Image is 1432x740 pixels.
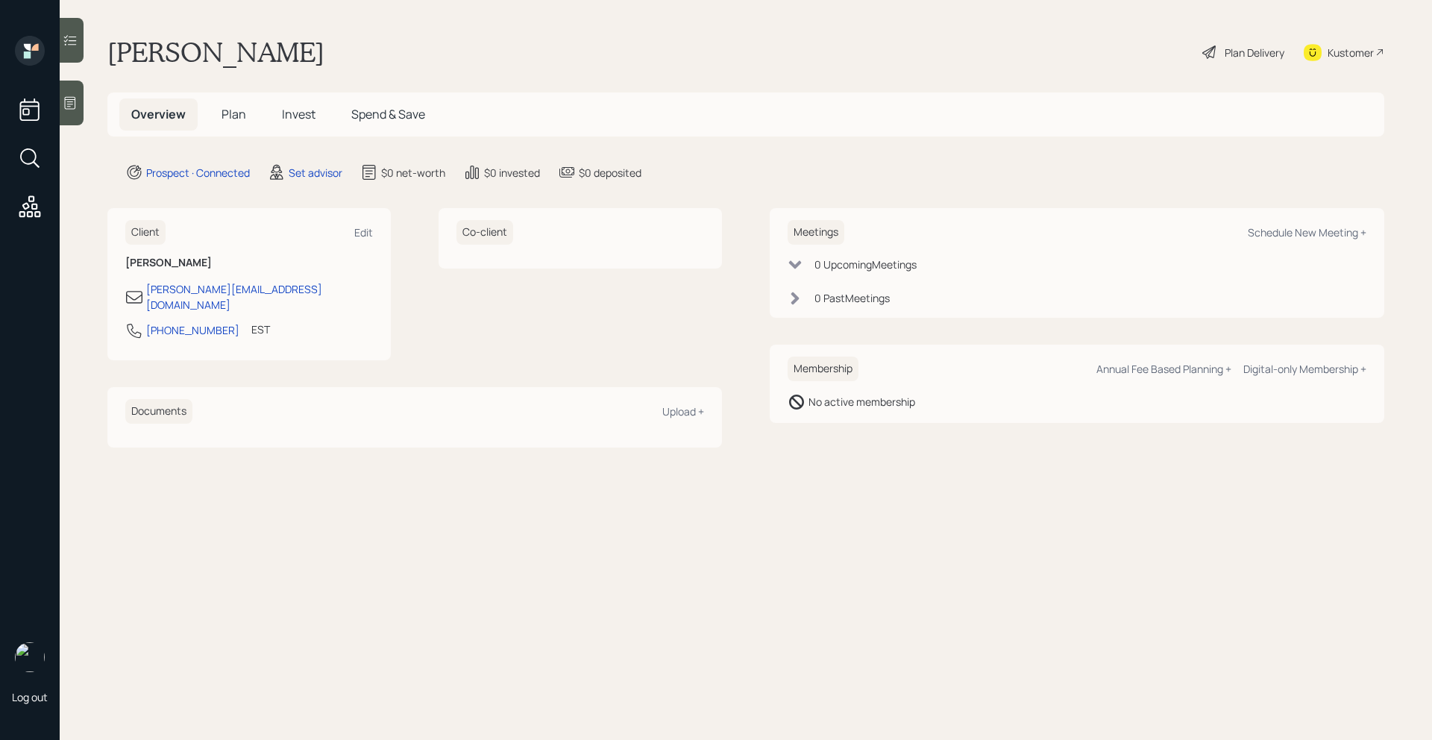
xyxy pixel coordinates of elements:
div: 0 Past Meeting s [814,290,890,306]
h6: Co-client [456,220,513,245]
div: Schedule New Meeting + [1248,225,1366,239]
div: Plan Delivery [1225,45,1284,60]
div: Set advisor [289,165,342,181]
div: [PERSON_NAME][EMAIL_ADDRESS][DOMAIN_NAME] [146,281,373,313]
span: Spend & Save [351,106,425,122]
h6: Documents [125,399,192,424]
div: Digital-only Membership + [1243,362,1366,376]
div: Edit [354,225,373,239]
span: Plan [222,106,246,122]
h6: Meetings [788,220,844,245]
div: Log out [12,690,48,704]
h6: Client [125,220,166,245]
div: Kustomer [1328,45,1374,60]
div: Prospect · Connected [146,165,250,181]
span: Invest [282,106,315,122]
h6: Membership [788,357,858,381]
div: Annual Fee Based Planning + [1096,362,1231,376]
div: Upload + [662,404,704,418]
div: 0 Upcoming Meeting s [814,257,917,272]
span: Overview [131,106,186,122]
div: $0 net-worth [381,165,445,181]
div: EST [251,322,270,337]
div: $0 deposited [579,165,641,181]
h1: [PERSON_NAME] [107,36,324,69]
img: retirable_logo.png [15,642,45,672]
div: $0 invested [484,165,540,181]
h6: [PERSON_NAME] [125,257,373,269]
div: [PHONE_NUMBER] [146,322,239,338]
div: No active membership [808,394,915,410]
